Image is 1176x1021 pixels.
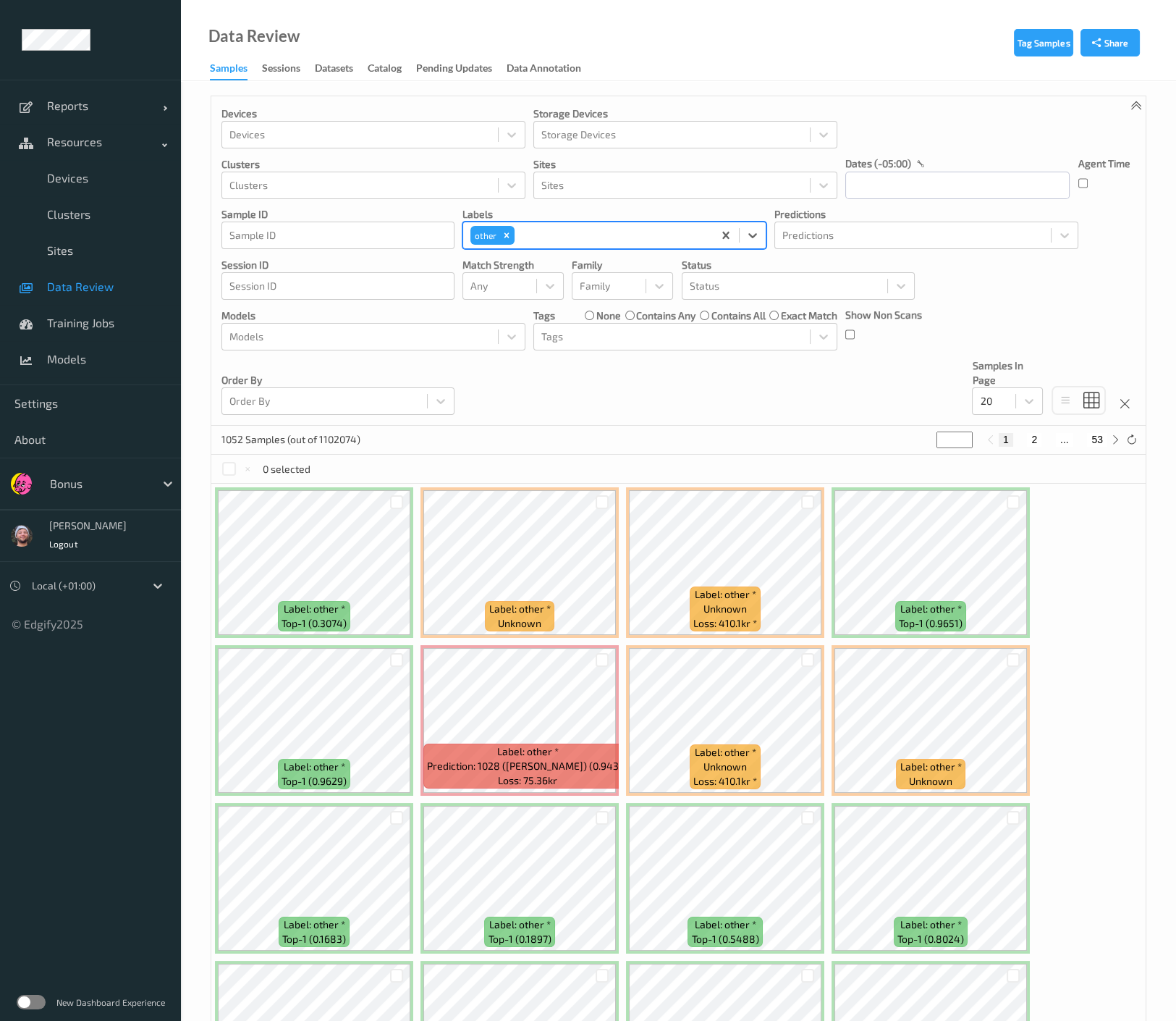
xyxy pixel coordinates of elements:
[703,602,747,616] span: unknown
[636,308,695,323] label: contains any
[596,308,621,323] label: none
[315,61,353,79] div: Datasets
[282,932,346,946] span: top-1 (0.1683)
[695,917,756,932] span: Label: other *
[498,616,541,631] span: unknown
[711,308,766,323] label: contains all
[695,587,756,602] span: Label: other *
[221,308,525,323] p: Models
[693,774,757,789] span: Loss: 410.1kr *
[210,59,262,80] a: Samples
[282,616,347,631] span: top-1 (0.3074)
[221,207,454,222] p: Sample ID
[703,760,747,774] span: unknown
[845,308,922,322] p: Show Non Scans
[315,59,368,79] a: Datasets
[692,932,759,946] span: top-1 (0.5488)
[682,258,915,272] p: Status
[533,308,555,323] p: Tags
[284,760,345,774] span: Label: other *
[1027,433,1041,446] button: 2
[1056,433,1073,446] button: ...
[221,432,360,447] p: 1052 Samples (out of 1102074)
[774,207,1078,222] p: Predictions
[470,226,499,245] div: other
[1078,156,1130,171] p: Agent Time
[416,59,507,79] a: Pending Updates
[900,602,962,616] span: Label: other *
[533,106,837,121] p: Storage Devices
[999,433,1013,446] button: 1
[497,744,559,759] span: Label: other *
[262,59,315,79] a: Sessions
[284,917,345,932] span: Label: other *
[221,157,525,172] p: Clusters
[221,258,454,272] p: Session ID
[263,462,310,476] p: 0 selected
[462,258,564,272] p: Match Strength
[282,774,347,789] span: top-1 (0.9629)
[533,157,837,172] p: Sites
[845,156,911,171] p: dates (-05:00)
[972,358,1043,387] p: Samples In Page
[1014,29,1073,56] button: Tag Samples
[900,917,962,932] span: Label: other *
[221,373,454,387] p: Order By
[498,773,557,788] span: Loss: 75.36kr
[695,745,756,760] span: Label: other *
[507,59,596,79] a: Data Annotation
[368,61,402,79] div: Catalog
[781,308,837,323] label: exact match
[489,602,551,616] span: Label: other *
[1087,433,1107,446] button: 53
[1080,29,1140,56] button: Share
[262,61,300,79] div: Sessions
[693,616,757,631] span: Loss: 410.1kr *
[368,59,416,79] a: Catalog
[909,774,952,789] span: unknown
[210,61,248,80] div: Samples
[900,760,962,774] span: Label: other *
[208,29,300,43] div: Data Review
[897,932,964,946] span: top-1 (0.8024)
[488,932,551,946] span: top-1 (0.1897)
[416,61,492,79] div: Pending Updates
[427,759,628,773] span: Prediction: 1028 ([PERSON_NAME]) (0.9436)
[221,106,525,121] p: Devices
[899,616,963,631] span: top-1 (0.9651)
[572,258,673,272] p: Family
[462,207,766,222] p: labels
[489,917,551,932] span: Label: other *
[499,226,515,245] div: Remove other
[284,602,345,616] span: Label: other *
[507,61,581,79] div: Data Annotation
